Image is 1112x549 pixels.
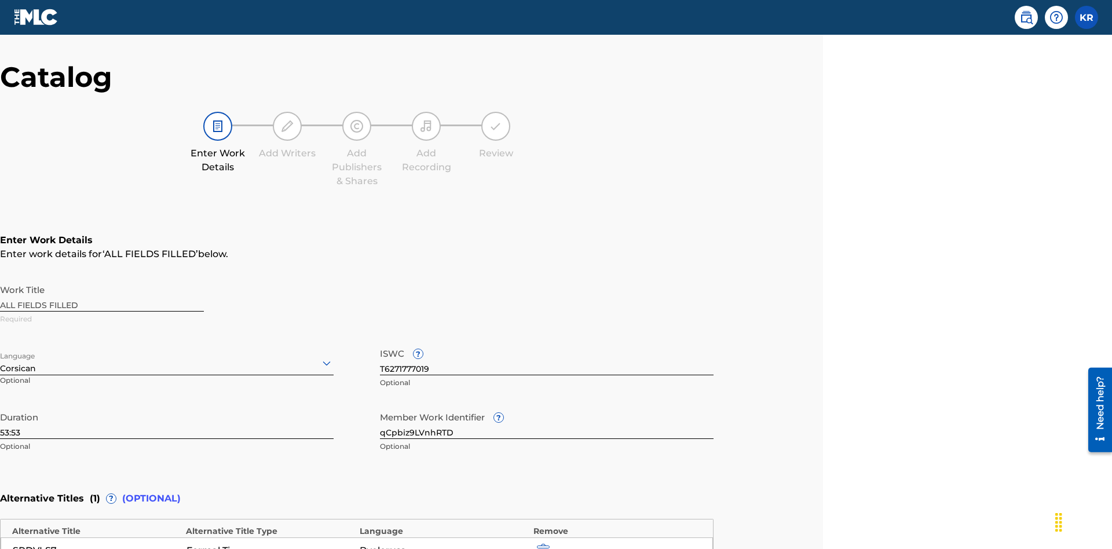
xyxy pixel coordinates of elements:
[419,119,433,133] img: step indicator icon for Add Recording
[1054,493,1112,549] iframe: Chat Widget
[533,525,701,537] div: Remove
[1080,363,1112,458] iframe: Resource Center
[1015,6,1038,29] a: Public Search
[189,147,247,174] div: Enter Work Details
[12,525,180,537] div: Alternative Title
[328,147,386,188] div: Add Publishers & Shares
[186,525,354,537] div: Alternative Title Type
[198,248,228,259] span: below.
[494,413,503,422] span: ?
[211,119,225,133] img: step indicator icon for Enter Work Details
[1075,6,1098,29] div: User Menu
[1045,6,1068,29] div: Help
[107,494,116,503] span: ?
[1049,10,1063,24] img: help
[90,492,100,506] span: ( 1 )
[1049,505,1068,540] div: Drag
[350,119,364,133] img: step indicator icon for Add Publishers & Shares
[1019,10,1033,24] img: search
[122,492,181,506] span: (OPTIONAL)
[380,441,714,452] p: Optional
[414,349,423,358] span: ?
[104,248,196,259] span: ALL FIELDS FILLED
[489,119,503,133] img: step indicator icon for Review
[258,147,316,160] div: Add Writers
[280,119,294,133] img: step indicator icon for Add Writers
[360,525,528,537] div: Language
[14,9,58,25] img: MLC Logo
[467,147,525,160] div: Review
[397,147,455,174] div: Add Recording
[380,378,714,388] p: Optional
[103,248,198,259] span: ALL FIELDS FILLED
